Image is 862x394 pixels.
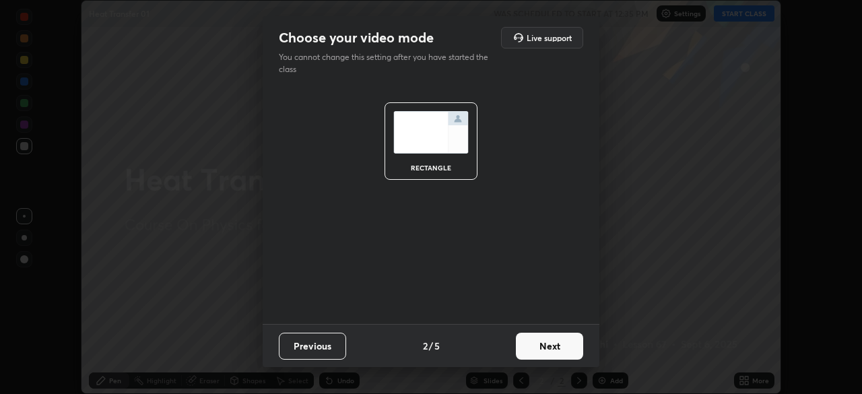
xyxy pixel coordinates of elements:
[516,333,583,360] button: Next
[434,339,440,353] h4: 5
[279,29,434,46] h2: Choose your video mode
[527,34,572,42] h5: Live support
[279,51,497,75] p: You cannot change this setting after you have started the class
[393,111,469,154] img: normalScreenIcon.ae25ed63.svg
[404,164,458,171] div: rectangle
[279,333,346,360] button: Previous
[429,339,433,353] h4: /
[423,339,428,353] h4: 2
